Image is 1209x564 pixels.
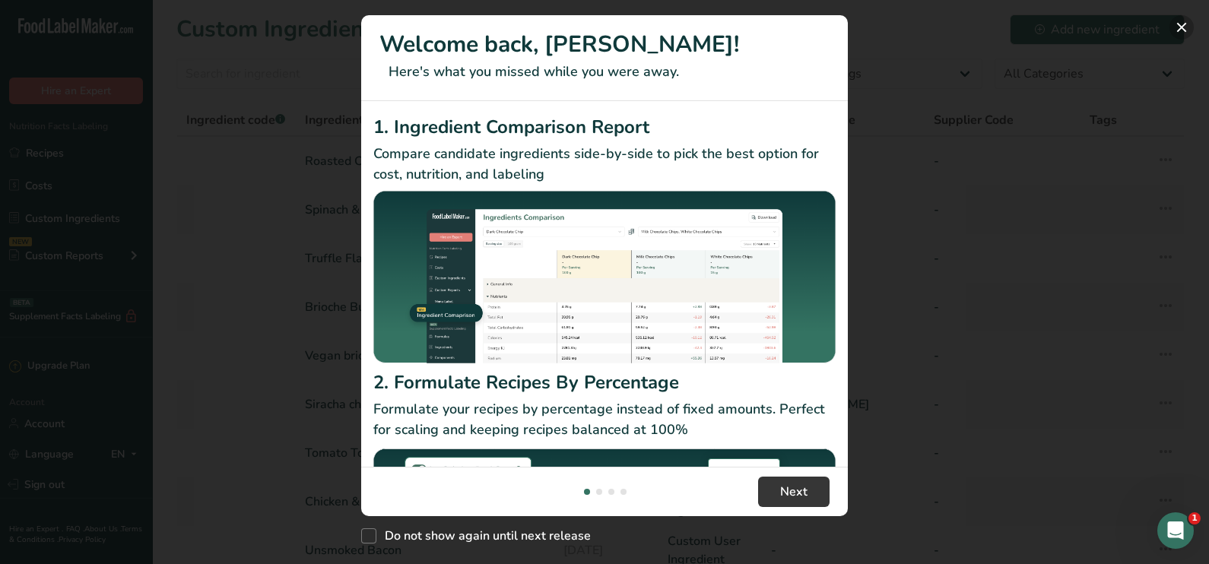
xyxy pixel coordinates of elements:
h2: 1. Ingredient Comparison Report [373,113,836,141]
span: 1 [1188,512,1201,524]
p: Compare candidate ingredients side-by-side to pick the best option for cost, nutrition, and labeling [373,144,836,185]
h1: Welcome back, [PERSON_NAME]! [379,27,830,62]
button: Next [758,477,830,507]
iframe: Intercom live chat [1157,512,1194,549]
span: Do not show again until next release [376,528,591,543]
span: Next [780,483,808,501]
p: Formulate your recipes by percentage instead of fixed amounts. Perfect for scaling and keeping re... [373,399,836,440]
h2: 2. Formulate Recipes By Percentage [373,369,836,396]
img: Ingredient Comparison Report [373,191,836,363]
p: Here's what you missed while you were away. [379,62,830,82]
